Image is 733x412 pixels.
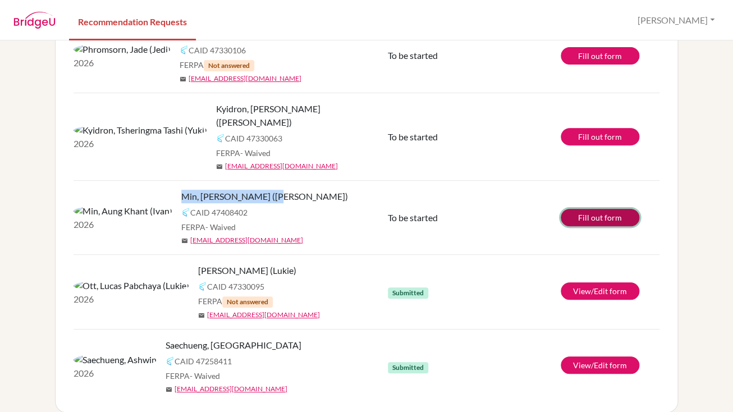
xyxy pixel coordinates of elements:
span: Not answered [204,60,254,71]
img: Min, Aung Khant (Ivan) [74,204,172,218]
span: - Waived [240,148,271,158]
span: CAID 47330095 [207,281,264,292]
span: [PERSON_NAME] (Lukie) [198,264,296,277]
span: FERPA [181,221,236,233]
span: CAID 47258411 [175,355,232,367]
span: Submitted [388,362,428,373]
span: To be started [388,212,438,223]
span: Not answered [222,296,273,308]
img: Common App logo [216,134,225,143]
span: mail [198,312,205,319]
span: - Waived [205,222,236,232]
p: 2026 [74,218,172,231]
a: [EMAIL_ADDRESS][DOMAIN_NAME] [225,161,338,171]
a: Fill out form [561,209,639,226]
span: mail [181,237,188,244]
img: Kyidron, Tsheringma Tashi (Yuki) [74,123,207,137]
a: [EMAIL_ADDRESS][DOMAIN_NAME] [175,384,287,394]
img: Common App logo [180,45,189,54]
img: Common App logo [181,208,190,217]
p: 2026 [74,367,157,380]
span: FERPA [166,370,220,382]
a: [EMAIL_ADDRESS][DOMAIN_NAME] [207,310,320,320]
span: CAID 47408402 [190,207,248,218]
img: Common App logo [198,282,207,291]
a: [EMAIL_ADDRESS][DOMAIN_NAME] [189,74,301,84]
span: - Waived [190,371,220,381]
a: View/Edit form [561,282,639,300]
p: 2026 [74,137,207,150]
a: [EMAIL_ADDRESS][DOMAIN_NAME] [190,235,303,245]
span: mail [166,386,172,393]
span: To be started [388,50,438,61]
img: Common App logo [166,356,175,365]
button: [PERSON_NAME] [633,10,720,31]
span: Kyidron, [PERSON_NAME] ([PERSON_NAME]) [216,102,396,129]
a: Recommendation Requests [69,2,196,40]
a: Fill out form [561,47,639,65]
a: Fill out form [561,128,639,145]
span: CAID 47330106 [189,44,246,56]
span: To be started [388,131,438,142]
a: View/Edit form [561,356,639,374]
span: mail [216,163,223,170]
span: Min, [PERSON_NAME] ([PERSON_NAME]) [181,190,348,203]
span: Saechueng, [GEOGRAPHIC_DATA] [166,338,301,352]
span: CAID 47330063 [225,132,282,144]
span: FERPA [180,59,254,71]
span: FERPA [198,295,273,308]
img: Saechueng, Ashwin [74,353,157,367]
img: Phromsorn, Jade (Jedi) [74,43,171,56]
span: FERPA [216,147,271,159]
p: 2026 [74,292,189,306]
img: BridgeU logo [13,12,56,29]
span: Submitted [388,287,428,299]
img: Ott, Lucas Pabchaya (Lukie) [74,279,189,292]
span: mail [180,76,186,83]
p: 2026 [74,56,171,70]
